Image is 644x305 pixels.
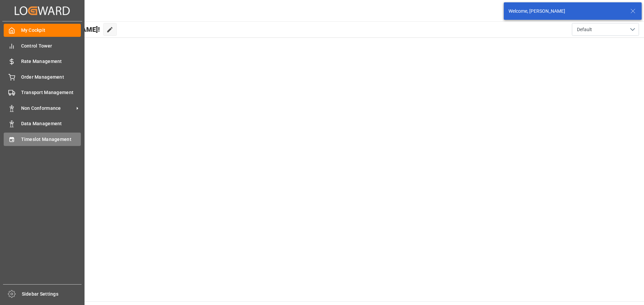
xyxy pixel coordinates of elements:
[572,23,639,36] button: open menu
[21,105,74,112] span: Non Conformance
[4,86,81,99] a: Transport Management
[21,120,81,127] span: Data Management
[577,26,592,33] span: Default
[21,43,81,50] span: Control Tower
[508,8,624,15] div: Welcome, [PERSON_NAME]
[4,117,81,130] a: Data Management
[22,291,82,298] span: Sidebar Settings
[21,89,81,96] span: Transport Management
[21,27,81,34] span: My Cockpit
[28,23,100,36] span: Hello [PERSON_NAME]!
[4,70,81,83] a: Order Management
[21,136,81,143] span: Timeslot Management
[4,133,81,146] a: Timeslot Management
[21,74,81,81] span: Order Management
[4,24,81,37] a: My Cockpit
[4,39,81,52] a: Control Tower
[4,55,81,68] a: Rate Management
[21,58,81,65] span: Rate Management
